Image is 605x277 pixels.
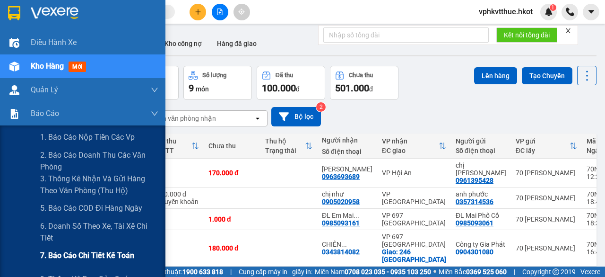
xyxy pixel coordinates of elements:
button: plus [190,4,206,20]
svg: open [254,115,261,122]
div: 1.000 đ [208,215,256,223]
div: 0961395428 [456,177,493,184]
button: Bộ lọc [271,107,321,126]
div: VP [GEOGRAPHIC_DATA] [382,190,446,206]
div: 100.000 đ [156,190,199,198]
span: caret-down [587,8,596,16]
strong: 0708 023 035 - 0935 103 250 [345,268,431,276]
span: ⚪️ [433,270,436,274]
div: 0905020958 [322,198,360,206]
span: mới [69,62,86,72]
div: Chưa thu [208,142,256,150]
div: 70 [PERSON_NAME] [516,169,577,177]
span: 100.000 [262,82,296,94]
span: Miền Bắc [439,267,507,277]
img: warehouse-icon [9,85,19,95]
div: VP gửi [516,137,570,145]
div: Chọn văn phòng nhận [151,114,216,123]
div: VP Hội An [382,169,446,177]
div: Số điện thoại [456,147,506,154]
button: Lên hàng [474,67,517,84]
span: 9 [189,82,194,94]
div: 0985093061 [456,219,493,227]
th: Toggle SortBy [377,134,451,159]
button: file-add [212,4,228,20]
button: Tạo Chuyến [522,67,572,84]
span: Kho hàng [31,62,64,71]
strong: 0369 525 060 [466,268,507,276]
div: Đã thu [276,72,293,79]
div: ĐC lấy [516,147,570,154]
div: Số lượng [202,72,226,79]
th: Toggle SortBy [152,134,204,159]
strong: 1900 633 818 [182,268,223,276]
button: Kho công nợ [157,32,209,55]
div: 0904301080 [456,248,493,256]
span: Miền Nam [315,267,431,277]
div: Đã thu [156,137,191,145]
sup: 2 [316,102,326,112]
button: aim [233,4,250,20]
div: 170.000 đ [208,169,256,177]
span: Kết nối tổng đài [504,30,550,40]
button: Số lượng9món [183,66,252,100]
span: ... [341,241,347,248]
div: 70 [PERSON_NAME] [516,244,577,252]
img: warehouse-icon [9,38,19,48]
th: Toggle SortBy [260,134,317,159]
span: đ [369,85,373,93]
div: 0985093161 [322,219,360,227]
button: caret-down [583,4,599,20]
span: Hỗ trợ kỹ thuật: [136,267,223,277]
span: 7. Báo cáo chi tiết kế toán [40,250,134,261]
span: đ [296,85,300,93]
div: VP nhận [382,137,439,145]
input: Nhập số tổng đài [323,27,489,43]
span: 1 [551,4,554,11]
span: close [565,27,571,34]
button: Đã thu100.000đ [257,66,325,100]
div: Trạng thái [265,147,305,154]
sup: 1 [550,4,556,11]
div: Người gửi [456,137,506,145]
span: Cung cấp máy in - giấy in: [239,267,312,277]
span: Báo cáo [31,107,59,119]
img: warehouse-icon [9,62,19,71]
div: ĐL Em Mai Phố Cổ [322,212,372,219]
div: chị như [322,190,372,198]
div: HTTT [156,147,191,154]
div: 70 [PERSON_NAME] [516,194,577,202]
span: 1. Báo cáo nộp tiền các vp [40,131,135,143]
div: ĐL Mai Phố Cổ [456,212,506,219]
div: anh phước [456,190,506,198]
img: solution-icon [9,109,19,119]
span: vphkvtthue.hkot [471,6,540,18]
div: VP 697 [GEOGRAPHIC_DATA] [382,212,446,227]
div: Chưa thu [349,72,373,79]
span: 3. Thống kê nhận và gửi hàng theo văn phòng (thu hộ) [40,173,158,197]
div: Công ty Gia Phát [456,241,506,248]
span: 2. Báo cáo doanh thu các văn phòng [40,149,158,173]
div: Thu hộ [265,137,305,145]
span: ... [354,212,359,219]
span: file-add [216,9,223,15]
div: CHIẾN DƯƠNG 246 ĐBP SA PA [322,241,372,248]
span: aim [238,9,245,15]
span: down [151,110,158,117]
span: Quản Lý [31,84,58,96]
button: Chưa thu501.000đ [330,66,398,100]
div: Người nhận [322,136,372,144]
span: 6. Doanh số theo xe, tài xế chi tiết [40,220,158,244]
button: Kết nối tổng đài [496,27,557,43]
span: 5. Báo cáo COD đi hàng ngày [40,202,142,214]
span: Điều hành xe [31,36,77,48]
button: Hàng đã giao [209,32,264,55]
div: 70 [PERSON_NAME] [516,215,577,223]
span: | [514,267,515,277]
div: 180.000 đ [208,244,256,252]
span: 501.000 [335,82,369,94]
span: plus [195,9,201,15]
div: Số điện thoại [322,148,372,155]
div: ngô ba duy [322,165,372,173]
span: món [196,85,209,93]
